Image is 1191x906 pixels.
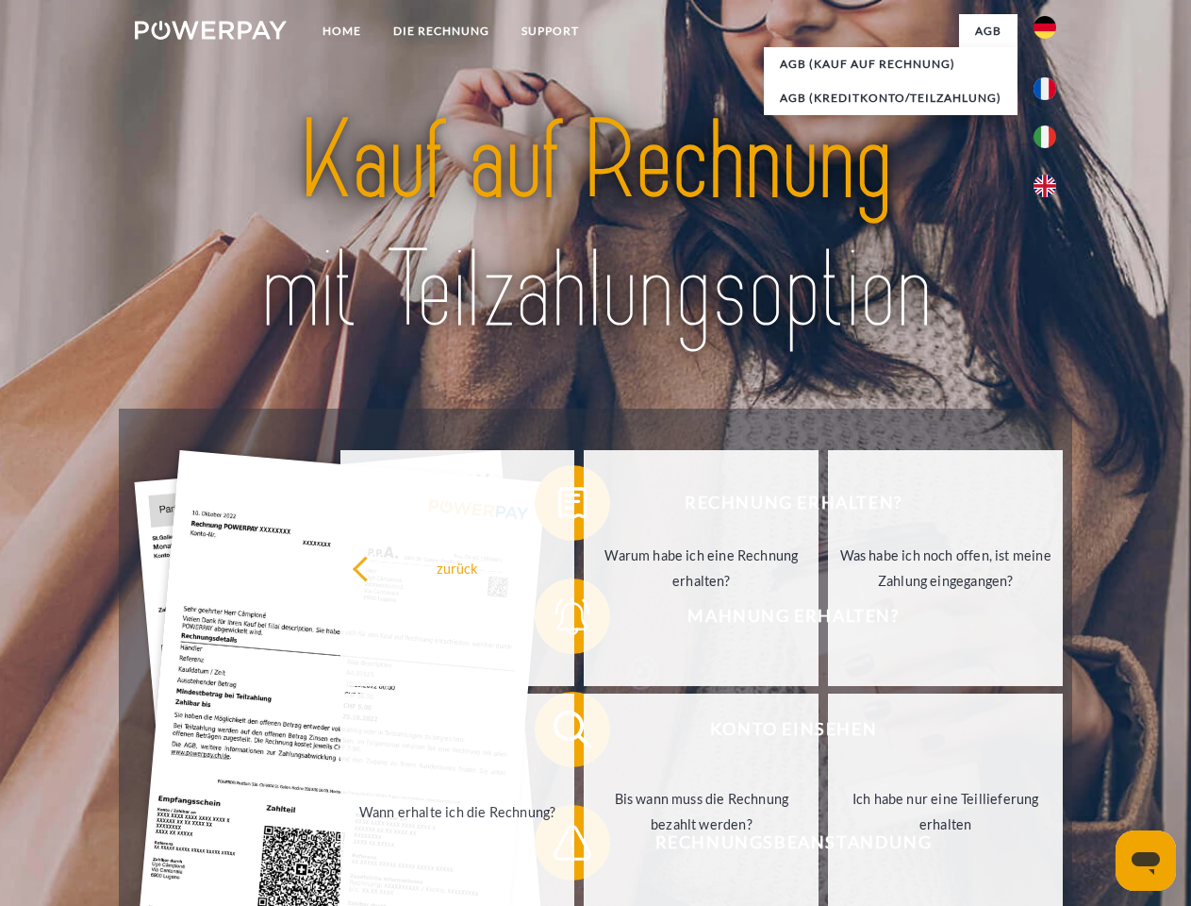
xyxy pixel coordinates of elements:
[839,786,1051,837] div: Ich habe nur eine Teillieferung erhalten
[1034,175,1056,197] img: en
[352,555,564,580] div: zurück
[1034,16,1056,39] img: de
[1034,77,1056,100] img: fr
[764,81,1017,115] a: AGB (Kreditkonto/Teilzahlung)
[839,543,1051,594] div: Was habe ich noch offen, ist meine Zahlung eingegangen?
[505,14,595,48] a: SUPPORT
[959,14,1017,48] a: agb
[306,14,377,48] a: Home
[1034,126,1056,148] img: it
[352,798,564,824] div: Wann erhalte ich die Rechnung?
[595,786,807,837] div: Bis wann muss die Rechnung bezahlt werden?
[377,14,505,48] a: DIE RECHNUNG
[180,91,1011,361] img: title-powerpay_de.svg
[764,47,1017,81] a: AGB (Kauf auf Rechnung)
[828,450,1063,686] a: Was habe ich noch offen, ist meine Zahlung eingegangen?
[595,543,807,594] div: Warum habe ich eine Rechnung erhalten?
[135,21,287,40] img: logo-powerpay-white.svg
[1116,830,1176,891] iframe: Schaltfläche zum Öffnen des Messaging-Fensters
